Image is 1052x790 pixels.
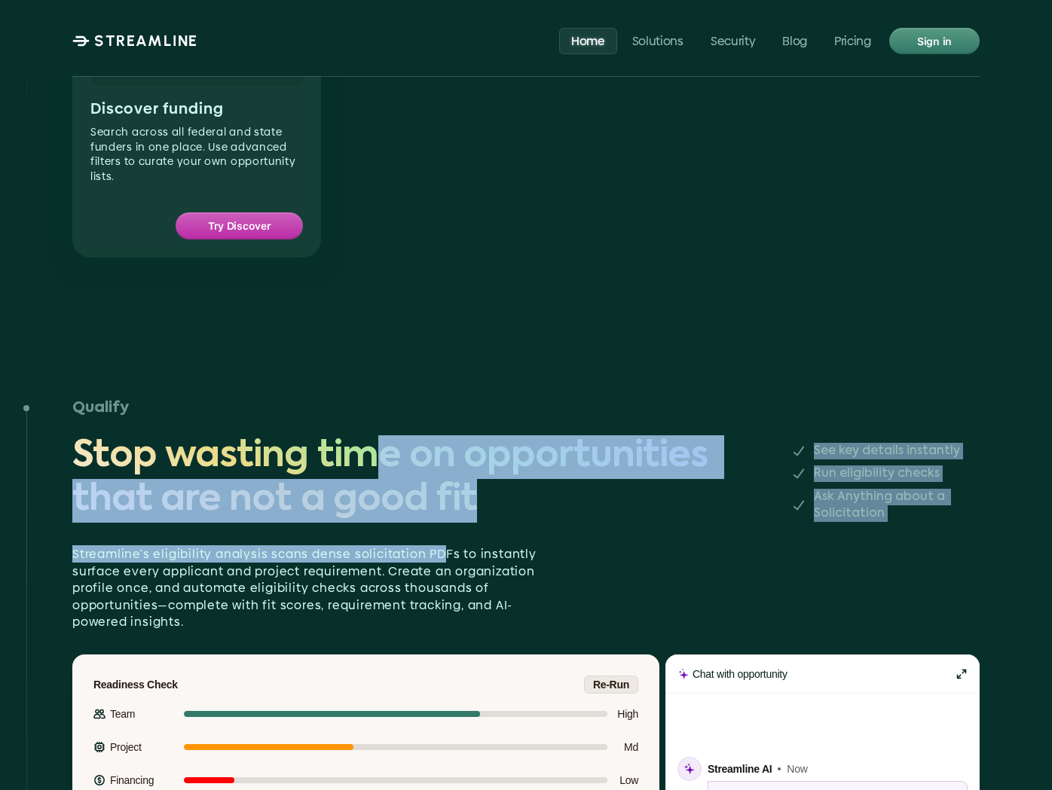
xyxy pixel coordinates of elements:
[711,33,755,47] p: Security
[787,760,807,778] p: Now
[699,27,767,53] a: Security
[94,32,198,50] p: STREAMLINE
[632,33,683,47] p: Solutions
[889,28,980,54] a: Sign in
[615,704,638,724] p: High
[110,704,135,724] p: Team
[72,546,555,630] p: Streamline's eligibility analysis scans dense solicitation PDFs to instantly surface every applic...
[72,435,731,522] span: Stop wasting time on opportunities that are not a good fit
[93,679,178,691] p: Readiness Check
[814,489,980,523] p: Ask Anything about a Solicitation
[917,31,952,50] p: Sign in
[72,399,731,417] h3: Qualify
[110,770,154,790] p: Financing
[834,33,871,47] p: Pricing
[822,27,883,53] a: Pricing
[176,212,303,239] a: Try Discover
[771,27,820,53] a: Blog
[110,737,142,757] p: Project
[90,125,303,184] p: Search across all federal and state funders in one place. Use advanced filters to curate your own...
[783,33,808,47] p: Blog
[615,770,638,790] p: Low
[693,668,787,681] p: Chat with opportunity
[571,33,605,47] p: Home
[208,216,271,236] p: Try Discover
[814,443,980,459] p: See key details instantly
[593,675,629,694] p: Re-Run
[559,27,617,53] a: Home
[615,737,638,757] p: Md
[90,99,303,117] p: Discover funding
[814,465,980,482] p: Run eligibility checks
[708,760,772,778] p: Streamline AI
[72,32,198,50] a: STREAMLINE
